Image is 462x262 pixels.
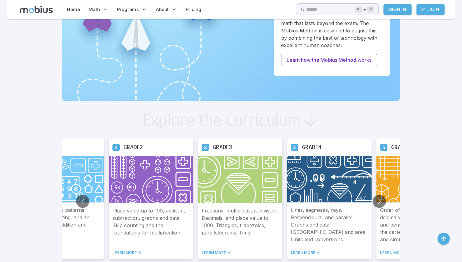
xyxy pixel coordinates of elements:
[76,195,89,208] button: Go to previous slide
[65,2,82,17] a: Home
[123,142,143,152] h5: Grade 2
[109,156,193,203] img: Grade 2
[198,156,282,203] img: Grade 3
[184,2,203,17] a: Pricing
[373,195,386,208] button: Go to next slide
[287,156,372,203] img: Grade 4
[380,143,387,151] a: Grade 5
[302,142,321,152] h5: Grade 4
[291,250,368,255] a: LEARN MORE ->
[380,250,457,255] a: LEARN MORE ->
[112,143,120,151] a: Grade 2
[156,6,169,13] span: About
[383,4,412,15] a: Sign In
[291,143,298,151] a: Grade 4
[391,142,410,152] h5: Grade 5
[89,6,100,13] span: Math
[213,142,232,152] h5: Grade 3
[367,6,374,13] kbd: k
[355,6,362,13] kbd: ⌘
[281,54,377,66] a: Learn how the Mobius Method works
[355,6,374,13] div: +
[112,250,189,255] a: LEARN MORE ->
[202,250,279,255] a: LEARN MORE ->
[202,143,209,151] a: Grade 3
[202,207,279,243] p: Fractions, multiplication, division. Decimals, and place value to 1000. Triangles, trapezoids, pa...
[376,156,461,203] img: Grade 5
[287,56,372,64] p: Learn how the Mobius Method works
[112,207,189,243] p: Place value up to 100, addition, subtraction, graphs and data. Skip counting and the foundations ...
[416,4,445,15] a: Join
[143,111,301,129] h2: Explore the Curriculum
[291,206,368,243] p: Lines, segments, rays. Perpendicular and parallel. Graphs and data. [GEOGRAPHIC_DATA] and area. U...
[117,6,139,13] span: Programs
[380,206,457,243] p: Order of operations, fractions, decimals. More complex area and perimeter. Number lines and the c...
